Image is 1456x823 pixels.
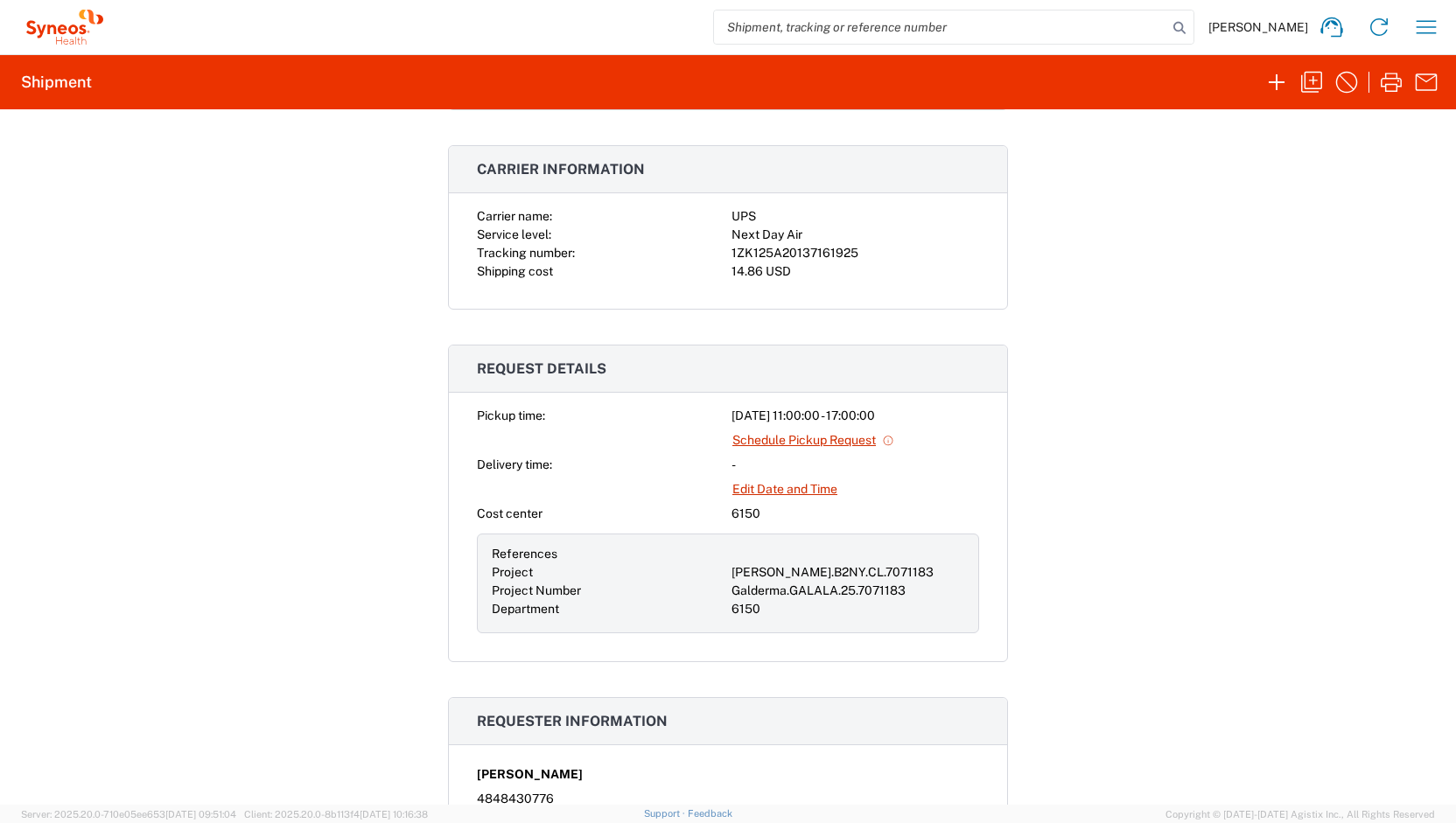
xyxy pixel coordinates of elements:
[477,264,553,278] span: Shipping cost
[477,457,552,471] span: Delivery time:
[477,209,552,223] span: Carrier name:
[492,547,557,561] span: References
[731,226,979,244] div: Next Day Air
[477,360,606,377] span: Request details
[731,474,838,505] a: Edit Date and Time
[477,790,979,808] div: 4848430776
[244,809,428,820] span: Client: 2025.20.0-8b113f4
[731,407,979,425] div: [DATE] 11:00:00 - 17:00:00
[21,809,236,820] span: Server: 2025.20.0-710e05ee653
[731,600,964,618] div: 6150
[165,809,236,820] span: [DATE] 09:51:04
[477,227,551,241] span: Service level:
[731,425,895,456] a: Schedule Pickup Request
[1165,806,1435,822] span: Copyright © [DATE]-[DATE] Agistix Inc., All Rights Reserved
[492,563,724,582] div: Project
[477,161,645,178] span: Carrier information
[360,809,428,820] span: [DATE] 10:16:38
[731,563,964,582] div: [PERSON_NAME].B2NY.CL.7071183
[688,808,732,819] a: Feedback
[492,600,724,618] div: Department
[477,506,542,520] span: Cost center
[731,207,979,226] div: UPS
[731,262,979,281] div: 14.86 USD
[731,505,979,523] div: 6150
[477,246,575,260] span: Tracking number:
[731,582,964,600] div: Galderma.GALALA.25.7071183
[21,72,92,93] h2: Shipment
[714,10,1167,44] input: Shipment, tracking or reference number
[492,582,724,600] div: Project Number
[477,765,583,784] span: [PERSON_NAME]
[477,408,545,422] span: Pickup time:
[644,808,688,819] a: Support
[731,456,979,474] div: -
[731,244,979,262] div: 1ZK125A20137161925
[1208,19,1308,35] span: [PERSON_NAME]
[477,713,668,729] span: Requester information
